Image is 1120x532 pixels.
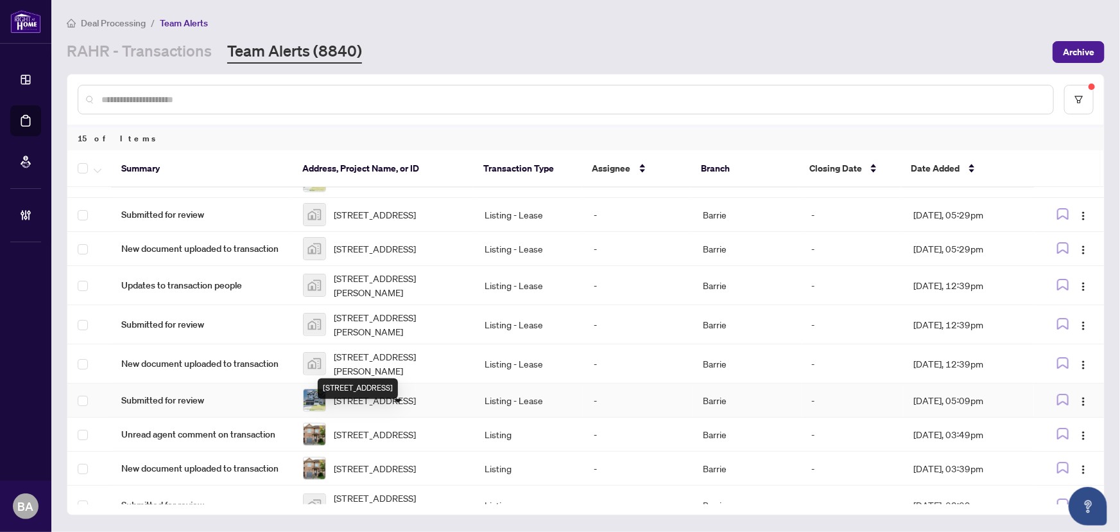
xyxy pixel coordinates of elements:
[474,305,583,344] td: Listing - Lease
[802,232,904,266] td: -
[334,310,464,339] span: [STREET_ADDRESS][PERSON_NAME]
[691,150,799,188] th: Branch
[121,498,282,512] span: Submitted for review
[583,486,693,525] td: -
[1069,487,1107,526] button: Open asap
[474,232,583,266] td: Listing - Lease
[1064,85,1094,114] button: filter
[693,232,802,266] td: Barrie
[583,418,693,452] td: -
[18,497,34,515] span: BA
[1078,211,1089,221] img: Logo
[802,486,904,525] td: -
[304,204,325,226] img: thumbnail-img
[693,266,802,305] td: Barrie
[474,486,583,525] td: Listing
[802,384,904,418] td: -
[1078,430,1089,441] img: Logo
[304,274,325,296] img: thumbnail-img
[583,344,693,384] td: -
[1073,424,1094,445] button: Logo
[583,452,693,486] td: -
[809,161,862,175] span: Closing Date
[121,208,282,222] span: Submitted for review
[81,17,146,29] span: Deal Processing
[474,344,583,384] td: Listing - Lease
[160,17,208,29] span: Team Alerts
[693,305,802,344] td: Barrie
[334,271,464,299] span: [STREET_ADDRESS][PERSON_NAME]
[334,242,416,256] span: [STREET_ADDRESS]
[304,314,325,335] img: thumbnail-img
[1053,41,1105,63] button: Archive
[583,384,693,418] td: -
[1073,458,1094,479] button: Logo
[1078,321,1089,331] img: Logo
[334,350,464,378] span: [STREET_ADDRESS][PERSON_NAME]
[799,150,900,188] th: Closing Date
[304,423,325,445] img: thumbnail-img
[1073,238,1094,259] button: Logo
[318,378,398,399] div: [STREET_ADDRESS]
[903,486,1034,525] td: [DATE], 02:09pm
[67,40,212,64] a: RAHR - Transactions
[1078,245,1089,255] img: Logo
[1063,42,1094,62] span: Archive
[1073,314,1094,335] button: Logo
[583,232,693,266] td: -
[121,278,282,292] span: Updates to transaction people
[474,418,583,452] td: Listing
[111,150,292,188] th: Summary
[583,266,693,305] td: -
[474,266,583,305] td: Listing - Lease
[802,266,904,305] td: -
[592,161,631,175] span: Assignee
[474,384,583,418] td: Listing - Lease
[1078,360,1089,370] img: Logo
[304,494,325,516] img: thumbnail-img
[802,198,904,232] td: -
[304,238,325,260] img: thumbnail-img
[903,266,1034,305] td: [DATE], 12:39pm
[304,389,325,411] img: thumbnail-img
[292,150,473,188] th: Address, Project Name, or ID
[1073,353,1094,374] button: Logo
[334,208,416,222] span: [STREET_ADDRESS]
[802,344,904,384] td: -
[334,461,416,475] span: [STREET_ADDRESS]
[583,198,693,232] td: -
[227,40,362,64] a: Team Alerts (8840)
[693,384,802,418] td: Barrie
[1078,465,1089,475] img: Logo
[903,418,1034,452] td: [DATE], 03:49pm
[802,452,904,486] td: -
[304,457,325,479] img: thumbnail-img
[121,317,282,332] span: Submitted for review
[1078,396,1089,407] img: Logo
[911,161,960,175] span: Date Added
[334,393,416,407] span: [STREET_ADDRESS]
[802,418,904,452] td: -
[582,150,691,188] th: Assignee
[121,461,282,475] span: New document uploaded to transaction
[121,242,282,256] span: New document uploaded to transaction
[693,198,802,232] td: Barrie
[903,384,1034,418] td: [DATE], 05:09pm
[1073,390,1094,411] button: Logo
[693,344,802,384] td: Barrie
[474,198,583,232] td: Listing - Lease
[151,15,155,30] li: /
[67,126,1104,150] div: 15 of Items
[903,305,1034,344] td: [DATE], 12:39pm
[1078,281,1089,292] img: Logo
[901,150,1031,188] th: Date Added
[903,198,1034,232] td: [DATE], 05:29pm
[334,491,464,519] span: [STREET_ADDRESS][PERSON_NAME]
[121,393,282,407] span: Submitted for review
[121,427,282,441] span: Unread agent comment on transaction
[304,353,325,375] img: thumbnail-img
[583,305,693,344] td: -
[1074,95,1083,104] span: filter
[693,486,802,525] td: Barrie
[1073,275,1094,296] button: Logo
